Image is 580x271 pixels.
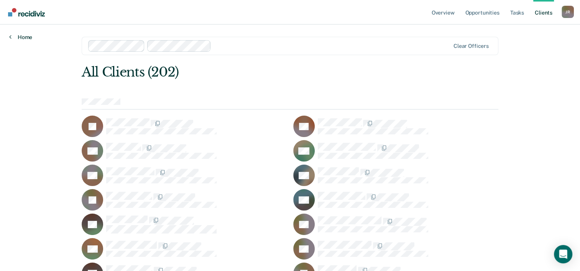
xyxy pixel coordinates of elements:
img: Recidiviz [8,8,45,16]
button: Profile dropdown button [562,6,574,18]
div: All Clients (202) [82,64,415,80]
div: Clear officers [453,43,489,49]
a: Home [9,34,32,41]
div: Open Intercom Messenger [554,245,572,263]
div: J R [562,6,574,18]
